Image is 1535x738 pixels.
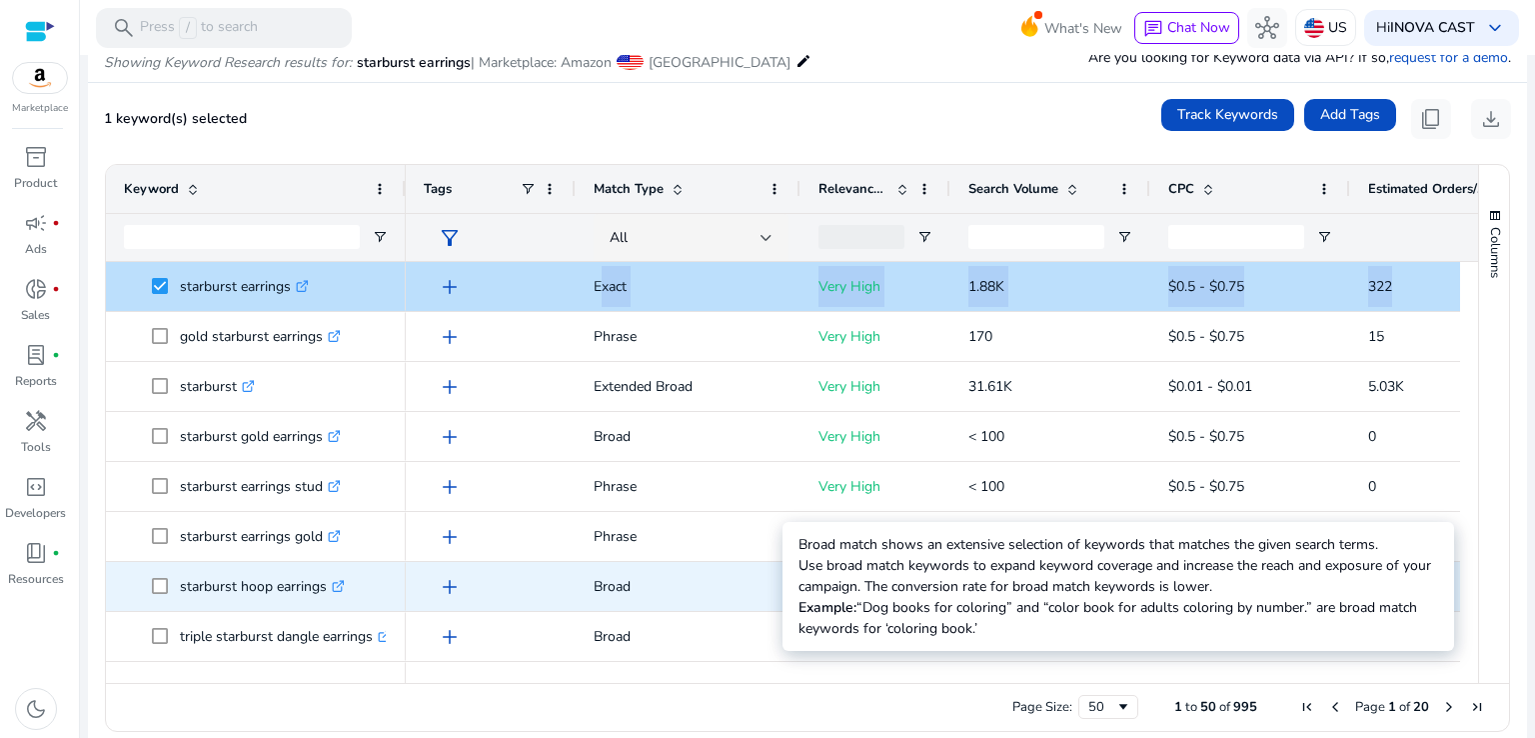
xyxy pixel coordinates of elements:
[795,49,811,73] mat-icon: edit
[798,534,1438,639] p: Broad match shows an extensive selection of keywords that matches the given search terms. Use bro...
[13,63,67,93] img: amazon.svg
[1320,104,1380,125] span: Add Tags
[1376,21,1475,35] p: Hi
[21,438,51,456] p: Tools
[52,351,60,359] span: fiber_manual_record
[1255,16,1279,40] span: hub
[1233,698,1257,716] span: 995
[1247,8,1287,48] button: hub
[15,372,57,390] p: Reports
[372,229,388,245] button: Open Filter Menu
[1388,698,1396,716] span: 1
[818,516,932,557] p: Very High
[1168,477,1244,496] span: $0.5 - $0.75
[180,566,345,607] p: starburst hoop earrings
[357,53,471,72] span: starburst earrings
[1327,699,1343,715] div: Previous Page
[104,53,352,72] i: Showing Keyword Research results for:
[594,516,782,557] p: Phrase
[1134,12,1239,44] button: chatChat Now
[968,427,1004,446] span: < 100
[5,504,66,522] p: Developers
[1219,698,1230,716] span: of
[24,343,48,367] span: lab_profile
[1012,698,1072,716] div: Page Size:
[594,316,782,357] p: Phrase
[124,180,179,198] span: Keyword
[1471,99,1511,139] button: download
[1174,698,1182,716] span: 1
[180,316,341,357] p: gold starburst earrings
[818,366,932,407] p: Very High
[1168,377,1252,396] span: $0.01 - $0.01
[1078,695,1138,719] div: Page Size
[818,266,932,307] p: Very High
[968,327,992,346] span: 170
[1116,229,1132,245] button: Open Filter Menu
[471,53,612,72] span: | Marketplace: Amazon
[438,375,462,399] span: add
[24,541,48,565] span: book_4
[124,225,360,249] input: Keyword Filter Input
[1368,477,1376,496] span: 0
[818,416,932,457] p: Very High
[1167,18,1230,37] span: Chat Now
[1441,699,1457,715] div: Next Page
[1168,327,1244,346] span: $0.5 - $0.75
[1390,18,1475,37] b: INOVA CAST
[1044,11,1122,46] span: What's New
[112,16,136,40] span: search
[1483,16,1507,40] span: keyboard_arrow_down
[438,275,462,299] span: add
[1399,698,1410,716] span: of
[1304,18,1324,38] img: us.svg
[24,277,48,301] span: donut_small
[24,697,48,721] span: dark_mode
[438,475,462,499] span: add
[649,53,790,72] span: [GEOGRAPHIC_DATA]
[52,285,60,293] span: fiber_manual_record
[1316,229,1332,245] button: Open Filter Menu
[1168,427,1244,446] span: $0.5 - $0.75
[798,598,856,617] b: Example:
[438,625,462,649] span: add
[52,219,60,227] span: fiber_manual_record
[140,17,258,39] p: Press to search
[12,101,68,116] p: Marketplace
[594,366,782,407] p: Extended Broad
[968,277,1004,296] span: 1.88K
[1368,327,1384,346] span: 15
[1177,104,1278,125] span: Track Keywords
[24,145,48,169] span: inventory_2
[25,240,47,258] p: Ads
[1368,377,1404,396] span: 5.03K
[1168,277,1244,296] span: $0.5 - $0.75
[180,466,341,507] p: starburst earrings stud
[594,616,782,657] p: Broad
[594,466,782,507] p: Phrase
[180,266,309,307] p: starburst earrings
[1185,698,1197,716] span: to
[1486,227,1504,278] span: Columns
[180,516,341,557] p: starburst earrings gold
[1355,698,1385,716] span: Page
[1168,180,1194,198] span: CPC
[24,475,48,499] span: code_blocks
[1479,107,1503,131] span: download
[1413,698,1429,716] span: 20
[1088,698,1115,716] div: 50
[818,466,932,507] p: Very High
[1304,99,1396,131] button: Add Tags
[610,228,628,247] span: All
[1168,225,1304,249] input: CPC Filter Input
[968,180,1058,198] span: Search Volume
[594,416,782,457] p: Broad
[1200,698,1216,716] span: 50
[21,306,50,324] p: Sales
[180,416,341,457] p: starburst gold earrings
[24,409,48,433] span: handyman
[968,225,1104,249] input: Search Volume Filter Input
[438,226,462,250] span: filter_alt
[1368,427,1376,446] span: 0
[968,477,1004,496] span: < 100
